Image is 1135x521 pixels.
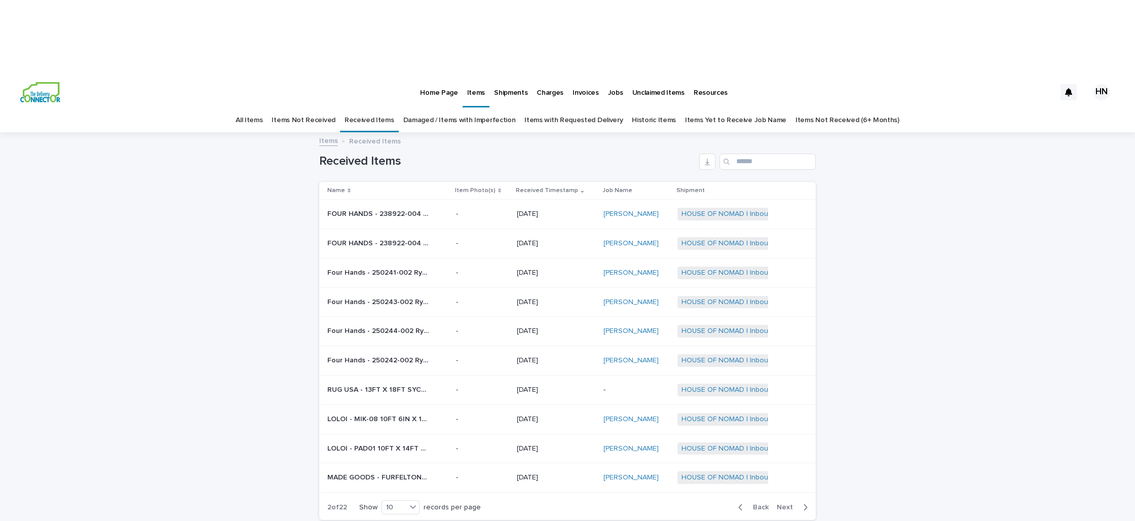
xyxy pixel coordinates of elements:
p: Shipment [676,185,705,196]
a: Damaged / Items with Imperfection [403,108,516,132]
button: Back [730,503,773,512]
tr: Four Hands - 250241-002 Rye Outdoor Nesting Coffee Tbl-Small-Top-Aged White Concr | 74556Four Han... [319,258,816,287]
p: Home Page [420,76,458,97]
p: Received Timestamp [516,185,578,196]
a: Resources [689,76,732,107]
a: HOUSE OF NOMAD | Inbound Shipment | 24343 [682,239,836,248]
a: [PERSON_NAME] [603,298,659,307]
p: Item Photo(s) [455,185,496,196]
a: [PERSON_NAME] [603,444,659,453]
a: HOUSE OF NOMAD | Inbound Shipment | 24343 [682,210,836,218]
h1: Received Items [319,154,695,169]
a: Invoices [568,76,603,107]
div: HN [1093,84,1110,100]
a: Items Not Received (6+ Months) [796,108,899,132]
a: HOUSE OF NOMAD | Inbound Shipment | 24366 [682,327,836,336]
tr: FOUR HANDS - 238922-004 [PERSON_NAME] DINING CHAIR-[GEOGRAPHIC_DATA] NATURAL | 74336FOUR HANDS - ... [319,200,816,229]
a: HOUSE OF NOMAD | Inbound Shipment | 24303 [682,473,836,482]
p: Shipments [494,76,527,97]
p: Show [359,503,377,512]
p: Jobs [608,76,623,97]
a: HOUSE OF NOMAD | Inbound Shipment | 24316 [682,386,834,394]
a: Home Page [415,76,462,107]
a: Unclaimed Items [628,76,689,107]
p: Four Hands - 250241-002 Rye Outdoor Nesting Coffee Tbl-Small-Top-Aged White Concr | 74556 [327,267,431,277]
p: Invoices [573,76,599,97]
a: Items Yet to Receive Job Name [685,108,786,132]
a: [PERSON_NAME] [603,269,659,277]
p: [DATE] [517,386,595,394]
p: Items [467,76,485,97]
a: All Items [236,108,262,132]
p: LOLOI - MIK-08 10FT 6IN X 13FT 9IN RUG | 74183 [327,413,431,424]
button: Next [773,503,816,512]
p: Received Items [349,135,401,146]
a: Shipments [489,76,532,107]
p: Charges [537,76,563,97]
input: Search [720,154,816,170]
a: Items Not Received [272,108,335,132]
p: MADE GOODS - FURFELTONCN5218LNLG FELTON CONSOLE | 74185 [327,471,431,482]
p: Four Hands - 250243-002 Rye Outdoor Nesting Coffee Tbl-Large-Top-Aged White Concr | 74554 [327,296,431,307]
p: - [456,473,509,482]
a: HOUSE OF NOMAD | Inbound Shipment | 24366 [682,356,836,365]
a: Items [463,76,489,106]
a: HOUSE OF NOMAD | Inbound Shipment | 24366 [682,269,836,277]
a: Jobs [603,76,628,107]
p: [DATE] [517,298,595,307]
tr: LOLOI - MIK-08 10FT 6IN X 13FT 9IN RUG | 74183LOLOI - MIK-08 10FT 6IN X 13FT 9IN RUG | 74183 -[DA... [319,404,816,434]
tr: Four Hands - 250244-002 Rye Outdoor Nesting Coffee Tbl-Large-Base-Aged White Concr | 74553Four Ha... [319,317,816,346]
p: [DATE] [517,239,595,248]
a: HOUSE OF NOMAD | Inbound Shipment | 24303 [682,415,836,424]
p: [DATE] [517,269,595,277]
p: 2 of 22 [319,495,355,520]
p: Four Hands - 250244-002 Rye Outdoor Nesting Coffee Tbl-Large-Base-Aged White Concr | 74553 [327,325,431,336]
p: - [456,415,509,424]
tr: FOUR HANDS - 238922-004 [PERSON_NAME] DINING CHAIR-[GEOGRAPHIC_DATA] NATURAL | 74337FOUR HANDS - ... [319,229,816,258]
p: [DATE] [517,473,595,482]
p: Name [327,185,345,196]
p: FOUR HANDS - 238922-004 JAYLA ARMLESS DINING CHAIR-ANTWERP NATURAL | 74336 [327,208,431,218]
p: [DATE] [517,327,595,336]
p: - [456,269,509,277]
p: Unclaimed Items [632,76,685,97]
p: - [456,239,509,248]
a: Historic Items [632,108,676,132]
tr: Four Hands - 250243-002 Rye Outdoor Nesting Coffee Tbl-Large-Top-Aged White Concr | 74554Four Han... [319,287,816,317]
tr: LOLOI - PAD01 10FT X 14FT RUG PAD | 74184LOLOI - PAD01 10FT X 14FT RUG PAD | 74184 -[DATE][PERSON... [319,434,816,463]
p: [DATE] [517,356,595,365]
p: - [456,386,509,394]
tr: Four Hands - 250242-002 Rye Outdoor Nesting Coffee Tbl-Small-Base-Aged White Concr | 74555Four Ha... [319,346,816,376]
p: - [603,386,669,394]
tr: RUG USA - 13FT X 18FT SYCAMORE RUG | 74211RUG USA - 13FT X 18FT SYCAMORE RUG | 74211 -[DATE]-HOUS... [319,375,816,404]
div: 10 [382,502,406,513]
a: [PERSON_NAME] [603,210,659,218]
p: - [456,327,509,336]
tr: MADE GOODS - FURFELTONCN5218LNLG [PERSON_NAME] CONSOLE | 74185MADE GOODS - FURFELTONCN5218LNLG [P... [319,463,816,493]
a: Items [319,134,338,146]
p: Resources [694,76,728,97]
p: [DATE] [517,210,595,218]
span: Next [777,504,799,511]
p: [DATE] [517,444,595,453]
p: - [456,210,509,218]
a: [PERSON_NAME] [603,473,659,482]
p: LOLOI - PAD01 10FT X 14FT RUG PAD | 74184 [327,442,431,453]
a: Received Items [345,108,394,132]
span: Back [747,504,769,511]
p: Job Name [602,185,632,196]
p: RUG USA - 13FT X 18FT SYCAMORE RUG | 74211 [327,384,431,394]
a: [PERSON_NAME] [603,415,659,424]
p: [DATE] [517,415,595,424]
a: HOUSE OF NOMAD | Inbound Shipment | 24366 [682,298,836,307]
a: Charges [532,76,568,107]
p: - [456,298,509,307]
p: records per page [424,503,481,512]
p: - [456,444,509,453]
a: [PERSON_NAME] [603,239,659,248]
a: HOUSE OF NOMAD | Inbound Shipment | 24303 [682,444,836,453]
p: FOUR HANDS - 238922-004 JAYLA ARMLESS DINING CHAIR-ANTWERP NATURAL | 74337 [327,237,431,248]
img: aCWQmA6OSGG0Kwt8cj3c [20,82,60,102]
a: [PERSON_NAME] [603,356,659,365]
